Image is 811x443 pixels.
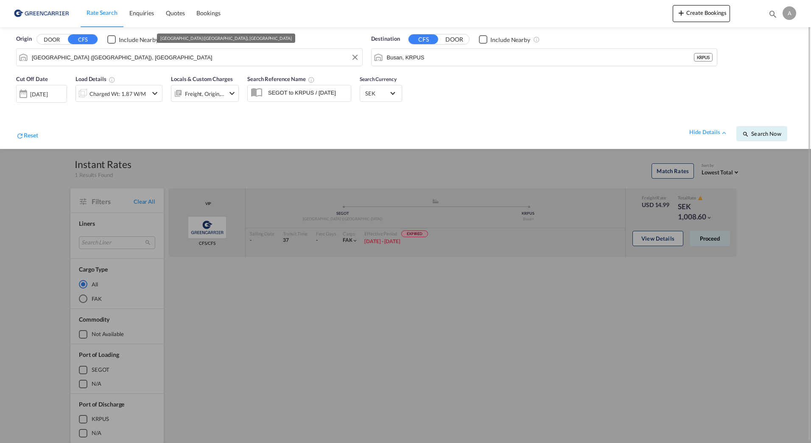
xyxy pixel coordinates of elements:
[30,90,48,98] div: [DATE]
[676,8,686,18] md-icon: icon-plus 400-fg
[308,76,315,83] md-icon: Your search will be saved by the below given name
[16,101,22,113] md-datepicker: Select
[742,130,781,137] span: icon-magnifySearch Now
[387,51,694,64] input: Search by Port
[720,129,728,137] md-icon: icon-chevron-up
[689,128,728,137] div: hide detailsicon-chevron-up
[16,131,38,141] div: icon-refreshReset
[160,34,291,43] div: [GEOGRAPHIC_DATA] ([GEOGRAPHIC_DATA]), [GEOGRAPHIC_DATA]
[365,90,389,97] span: SEK
[16,132,24,140] md-icon: icon-refresh
[479,35,530,44] md-checkbox: Checkbox No Ink
[119,36,159,44] div: Include Nearby
[17,49,362,66] md-input-container: Gothenburg (Goteborg), SEGOT
[360,76,397,82] span: Search Currency
[24,132,38,139] span: Reset
[13,4,70,23] img: 609dfd708afe11efa14177256b0082fb.png
[783,6,796,20] div: A
[16,76,48,82] span: Cut Off Date
[150,88,160,98] md-icon: icon-chevron-down
[32,51,358,64] input: Search by Port
[533,36,540,43] md-icon: Unchecked: Ignores neighbouring ports when fetching rates.Checked : Includes neighbouring ports w...
[171,85,239,102] div: Freight Origin Destinationicon-chevron-down
[439,35,469,45] button: DOOR
[196,9,220,17] span: Bookings
[171,76,233,82] span: Locals & Custom Charges
[694,53,713,62] div: KRPUS
[109,76,115,83] md-icon: Chargeable Weight
[166,9,185,17] span: Quotes
[87,9,117,16] span: Rate Search
[742,131,749,137] md-icon: icon-magnify
[37,35,67,45] button: DOOR
[673,5,730,22] button: icon-plus 400-fgCreate Bookings
[490,36,530,44] div: Include Nearby
[89,88,146,100] div: Charged Wt: 1.87 W/M
[768,9,777,19] md-icon: icon-magnify
[16,85,67,103] div: [DATE]
[16,35,31,43] span: Origin
[185,88,225,100] div: Freight Origin Destination
[408,34,438,44] button: CFS
[129,9,154,17] span: Enquiries
[371,35,400,43] span: Destination
[264,86,351,99] input: Search Reference Name
[68,34,98,44] button: CFS
[768,9,777,22] div: icon-magnify
[736,126,787,141] button: icon-magnifySearch Now
[107,35,159,44] md-checkbox: Checkbox No Ink
[76,76,115,82] span: Load Details
[76,85,162,102] div: Charged Wt: 1.87 W/Micon-chevron-down
[364,87,397,99] md-select: Select Currency: kr SEKSweden Krona
[372,49,717,66] md-input-container: Busan, KRPUS
[227,88,237,98] md-icon: icon-chevron-down
[349,51,361,64] button: Clear Input
[247,76,315,82] span: Search Reference Name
